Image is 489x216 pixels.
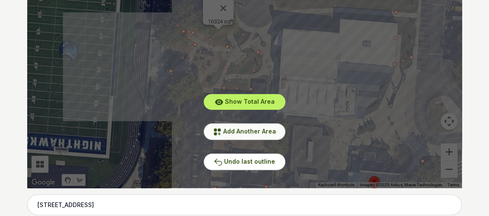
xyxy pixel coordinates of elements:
input: Enter your address to get started [27,194,462,216]
span: Undo last outline [224,158,275,165]
button: Add Another Area [204,123,285,140]
button: Show Total Area [204,94,285,110]
span: Add Another Area [223,128,276,135]
span: Show Total Area [225,98,275,105]
button: Undo last outline [204,153,285,170]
